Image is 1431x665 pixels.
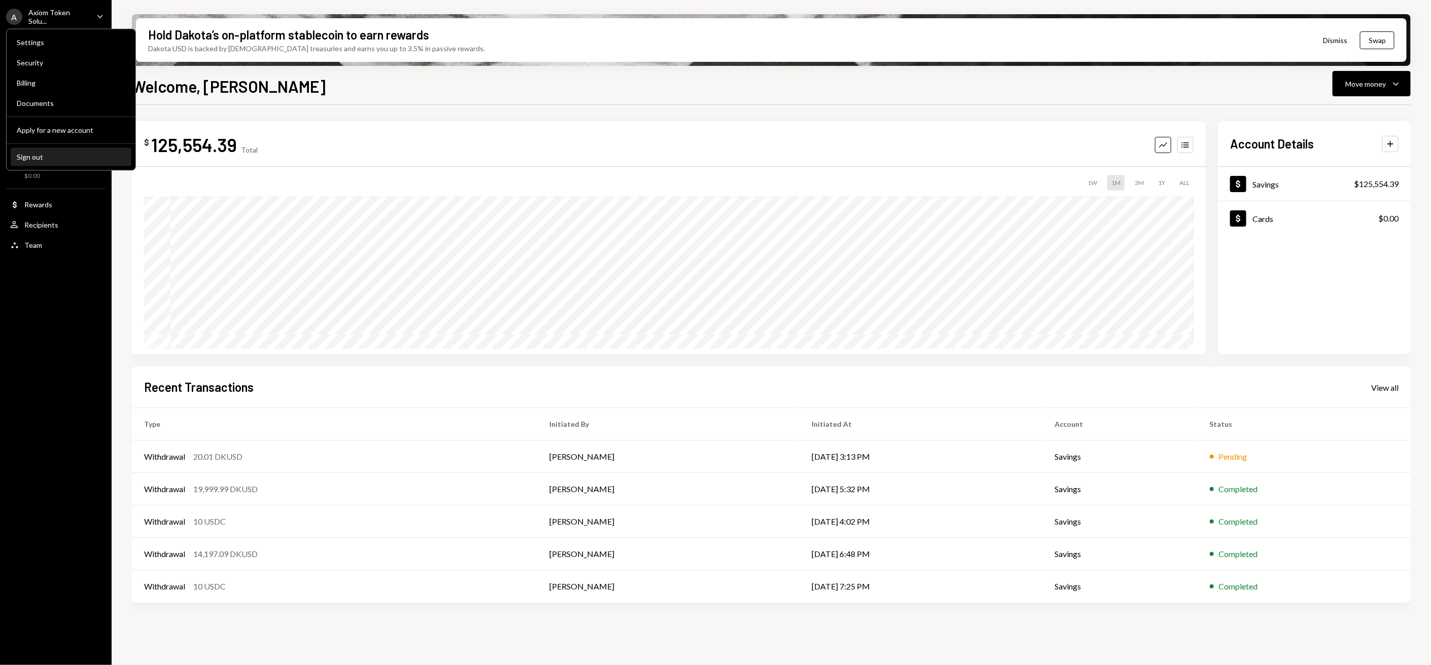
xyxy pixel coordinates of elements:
[193,451,242,463] div: 20.01 DKUSD
[1252,179,1279,189] div: Savings
[28,8,88,25] div: Axiom Token Solu...
[1218,201,1411,235] a: Cards$0.00
[1219,580,1258,593] div: Completed
[144,137,149,147] div: $
[1198,408,1411,440] th: Status
[1333,71,1411,96] button: Move money
[1042,505,1198,538] td: Savings
[6,215,106,234] a: Recipients
[799,408,1042,440] th: Initiated At
[17,39,125,47] div: Settings
[6,195,106,213] a: Rewards
[24,220,58,229] div: Recipients
[24,200,52,209] div: Rewards
[144,379,254,395] h2: Recent Transactions
[537,473,799,505] td: [PERSON_NAME]
[241,145,258,154] div: Total
[799,440,1042,473] td: [DATE] 3:13 PM
[11,149,131,167] button: Sign out
[17,126,125,134] div: Apply for a new account
[148,26,429,43] div: Hold Dakota’s on-platform stablecoin to earn rewards
[11,122,131,140] button: Apply for a new account
[17,153,125,161] div: Sign out
[537,505,799,538] td: [PERSON_NAME]
[1345,79,1386,89] div: Move money
[537,570,799,603] td: [PERSON_NAME]
[1219,451,1247,463] div: Pending
[1042,408,1198,440] th: Account
[144,548,185,560] div: Withdrawal
[1230,135,1314,152] h2: Account Details
[132,76,326,96] h1: Welcome, [PERSON_NAME]
[193,515,226,528] div: 10 USDC
[11,33,131,52] a: Settings
[193,580,226,593] div: 10 USDC
[1042,473,1198,505] td: Savings
[24,241,42,249] div: Team
[1042,570,1198,603] td: Savings
[11,94,131,113] a: Documents
[24,172,43,180] div: $0.00
[1042,440,1198,473] td: Savings
[1371,383,1399,393] div: View all
[6,9,22,25] div: A
[1252,214,1273,224] div: Cards
[799,505,1042,538] td: [DATE] 4:02 PM
[193,548,258,560] div: 14,197.09 DKUSD
[151,133,237,156] div: 125,554.39
[1218,167,1411,201] a: Savings$125,554.39
[193,483,258,495] div: 19,999.99 DKUSD
[1310,28,1360,52] button: Dismiss
[1107,175,1125,191] div: 1M
[799,538,1042,570] td: [DATE] 6:48 PM
[132,408,537,440] th: Type
[144,580,185,593] div: Withdrawal
[1354,178,1399,190] div: $125,554.39
[1175,175,1194,191] div: ALL
[1219,515,1258,528] div: Completed
[537,538,799,570] td: [PERSON_NAME]
[17,99,125,108] div: Documents
[1219,483,1258,495] div: Completed
[537,440,799,473] td: [PERSON_NAME]
[1042,538,1198,570] td: Savings
[1378,212,1399,225] div: $0.00
[148,43,485,54] div: Dakota USD is backed by [DEMOGRAPHIC_DATA] treasuries and earns you up to 3.5% in passive rewards.
[799,570,1042,603] td: [DATE] 7:25 PM
[144,483,185,495] div: Withdrawal
[6,236,106,254] a: Team
[1360,31,1394,49] button: Swap
[1131,175,1148,191] div: 3M
[1371,382,1399,393] a: View all
[1219,548,1258,560] div: Completed
[17,79,125,88] div: Billing
[537,408,799,440] th: Initiated By
[17,59,125,67] div: Security
[144,515,185,528] div: Withdrawal
[1154,175,1169,191] div: 1Y
[799,473,1042,505] td: [DATE] 5:32 PM
[1084,175,1101,191] div: 1W
[11,74,131,92] a: Billing
[11,54,131,72] a: Security
[144,451,185,463] div: Withdrawal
